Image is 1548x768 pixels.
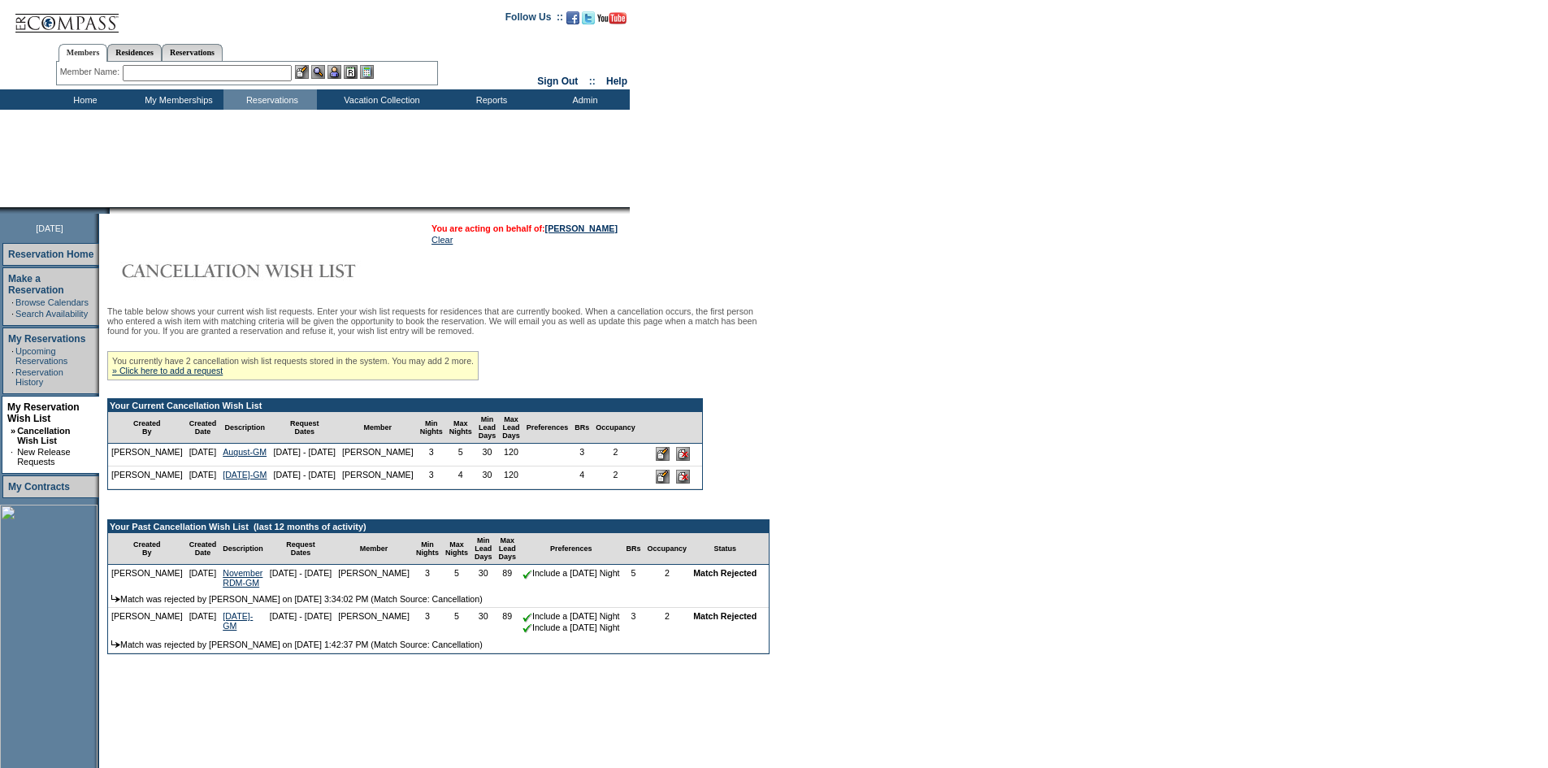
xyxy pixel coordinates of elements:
nobr: [DATE] - [DATE] [270,611,332,621]
input: Delete this Request [676,470,690,484]
td: [PERSON_NAME] [339,444,417,466]
td: Home [37,89,130,110]
input: Delete this Request [676,447,690,461]
td: [DATE] [186,444,220,466]
td: Follow Us :: [505,10,563,29]
td: Description [219,412,270,444]
a: My Reservation Wish List [7,401,80,424]
td: [PERSON_NAME] [108,608,186,636]
nobr: Match Rejected [693,611,757,621]
a: November RDM-GM [223,568,262,588]
span: [DATE] [36,223,63,233]
a: My Reservations [8,333,85,345]
span: :: [589,76,596,87]
a: [PERSON_NAME] [545,223,618,233]
td: · [11,367,14,387]
td: [DATE] [186,565,220,591]
a: Reservation History [15,367,63,387]
img: blank.gif [110,207,111,214]
td: 30 [475,444,500,466]
div: Member Name: [60,65,123,79]
td: Request Dates [270,412,339,444]
td: Min Nights [413,533,442,565]
td: Status [690,533,760,565]
nobr: [DATE] - [DATE] [273,470,336,479]
a: Clear [431,235,453,245]
td: Max Lead Days [499,412,523,444]
img: Become our fan on Facebook [566,11,579,24]
nobr: Match Rejected [693,568,757,578]
td: 120 [499,466,523,489]
td: 3 [413,565,442,591]
a: Subscribe to our YouTube Channel [597,16,627,26]
td: · [11,297,14,307]
a: Upcoming Reservations [15,346,67,366]
td: My Memberships [130,89,223,110]
img: Cancellation Wish List [107,254,432,287]
td: 30 [471,608,496,636]
input: Edit this Request [656,470,670,484]
a: [DATE]-GM [223,611,253,631]
div: The table below shows your current wish list requests. Enter your wish list requests for residenc... [107,306,770,674]
a: » Click here to add a request [112,366,223,375]
td: 89 [495,565,519,591]
nobr: [DATE] - [DATE] [270,568,332,578]
td: 4 [571,466,592,489]
a: My Contracts [8,481,70,492]
td: [PERSON_NAME] [339,466,417,489]
a: Follow us on Twitter [582,16,595,26]
td: Your Current Cancellation Wish List [108,399,702,412]
a: Sign Out [537,76,578,87]
img: Subscribe to our YouTube Channel [597,12,627,24]
td: Description [219,533,267,565]
td: Occupancy [644,533,691,565]
img: arrow.gif [111,640,120,648]
td: 2 [592,444,639,466]
td: Reports [443,89,536,110]
td: Max Lead Days [495,533,519,565]
input: Edit this Request [656,447,670,461]
td: 5 [446,444,475,466]
td: [PERSON_NAME] [335,608,413,636]
td: Min Lead Days [471,533,496,565]
td: Member [339,412,417,444]
img: Impersonate [327,65,341,79]
b: » [11,426,15,436]
a: Reservation Home [8,249,93,260]
td: 5 [442,608,471,636]
a: [DATE]-GM [223,470,267,479]
img: Follow us on Twitter [582,11,595,24]
td: Admin [536,89,630,110]
a: Make a Reservation [8,273,64,296]
img: promoShadowLeftCorner.gif [104,207,110,214]
span: You are acting on behalf of: [431,223,618,233]
img: View [311,65,325,79]
td: 3 [571,444,592,466]
td: Created By [108,533,186,565]
td: 120 [499,444,523,466]
td: 30 [471,565,496,591]
td: [PERSON_NAME] [108,565,186,591]
td: 3 [417,466,446,489]
a: Help [606,76,627,87]
img: Reservations [344,65,358,79]
div: You currently have 2 cancellation wish list requests stored in the system. You may add 2 more. [107,351,479,380]
a: Browse Calendars [15,297,89,307]
td: Max Nights [446,412,475,444]
td: Preferences [519,533,623,565]
td: Reservations [223,89,317,110]
a: Search Availability [15,309,88,319]
td: 4 [446,466,475,489]
a: Cancellation Wish List [17,426,70,445]
td: [PERSON_NAME] [335,565,413,591]
td: 3 [413,608,442,636]
nobr: Include a [DATE] Night [523,568,620,578]
img: b_calculator.gif [360,65,374,79]
td: Occupancy [592,412,639,444]
td: Your Past Cancellation Wish List (last 12 months of activity) [108,520,769,533]
td: Min Lead Days [475,412,500,444]
td: Vacation Collection [317,89,443,110]
td: Created By [108,412,186,444]
td: [PERSON_NAME] [108,466,186,489]
nobr: Include a [DATE] Night [523,623,620,632]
